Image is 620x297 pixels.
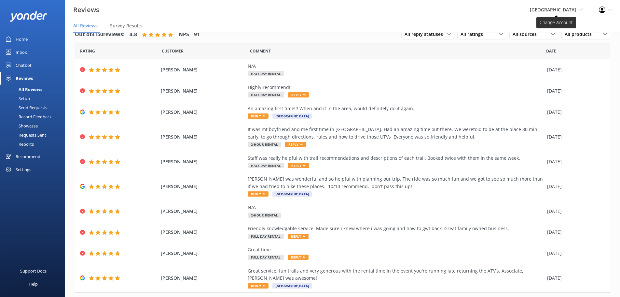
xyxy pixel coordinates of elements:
span: Half Day Rental [248,71,284,76]
div: [DATE] [547,208,602,215]
span: Date [162,48,184,54]
div: An amazing first time!!! When and if in the area, would definitely do it again. [248,105,544,112]
div: Staff was really helpful with trail recommendations and descriptions of each trail. Booked twice ... [248,155,544,162]
span: Survey Results [110,22,143,29]
div: It was mt boyfriend and me first time in [GEOGRAPHIC_DATA]. Had an amazing time out there. We wer... [248,126,544,141]
span: [GEOGRAPHIC_DATA] [272,113,312,119]
div: Send Requests [4,103,47,112]
div: Inbox [16,46,27,59]
div: Settings [16,163,31,176]
a: Showcase [4,121,65,130]
div: [DATE] [547,158,602,165]
a: Send Requests [4,103,65,112]
span: [PERSON_NAME] [161,66,245,73]
h3: Reviews [73,5,99,15]
span: 2-Hour Rental [248,142,281,147]
div: [DATE] [547,66,602,73]
div: Recommend [16,150,40,163]
span: Date [546,48,556,54]
div: Help [29,277,38,290]
span: Reply [248,283,269,289]
span: [PERSON_NAME] [161,158,245,165]
div: [DATE] [547,87,602,95]
span: Half Day Rental [248,92,284,97]
div: Chatbot [16,59,32,72]
span: Reply [248,113,269,119]
span: [GEOGRAPHIC_DATA] [272,283,312,289]
span: Reply [288,255,309,260]
span: [PERSON_NAME] [161,183,245,190]
h4: NPS [179,30,189,39]
div: Friendly knowledgable service. Made sure i knew where i was going and how to gwt back. Great fami... [248,225,544,232]
div: [DATE] [547,229,602,236]
span: [PERSON_NAME] [161,109,245,116]
div: Reviews [16,72,33,85]
div: [PERSON_NAME] was wonderful and so helpful with planning our trip. The ride was so much fun and w... [248,175,544,190]
span: [GEOGRAPHIC_DATA] [530,7,576,13]
div: Showcase [4,121,38,130]
span: Reply [288,234,309,239]
span: Reply [248,191,269,197]
span: Reply [288,163,309,168]
div: [DATE] [547,133,602,141]
span: [GEOGRAPHIC_DATA] [272,191,312,197]
div: Record Feedback [4,112,52,121]
div: [DATE] [547,250,602,257]
span: Half Day Rental [248,163,284,168]
a: Setup [4,94,65,103]
span: Full Day Rental [248,234,284,239]
div: All Reviews [4,85,42,94]
div: Home [16,33,28,46]
span: [PERSON_NAME] [161,133,245,141]
span: All reply statuses [405,31,447,38]
span: All ratings [461,31,487,38]
div: N/A [248,63,544,70]
div: [DATE] [547,183,602,190]
span: Reply [288,92,309,97]
span: [PERSON_NAME] [161,208,245,215]
span: All sources [513,31,541,38]
span: All Reviews [73,22,98,29]
span: [PERSON_NAME] [161,275,245,282]
span: Date [80,48,95,54]
a: All Reviews [4,85,65,94]
div: [DATE] [547,109,602,116]
h4: 4.8 [130,30,137,39]
a: Reports [4,140,65,149]
span: 2-Hour Rental [248,213,281,218]
span: [PERSON_NAME] [161,250,245,257]
div: [DATE] [547,275,602,282]
div: Setup [4,94,30,103]
h4: Out of 3150 reviews: [75,30,125,39]
div: Great service, fun trails and very generous with the rental time in the event you're running late... [248,267,544,282]
div: N/A [248,204,544,211]
span: [PERSON_NAME] [161,87,245,95]
div: Requests Sent [4,130,46,140]
span: All products [565,31,596,38]
div: Highly recommend!! [248,84,544,91]
h4: 91 [194,30,200,39]
div: Great time [248,246,544,253]
span: Reply [285,142,306,147]
span: Question [250,48,271,54]
a: Record Feedback [4,112,65,121]
div: Reports [4,140,34,149]
img: yonder-white-logo.png [10,11,47,22]
div: Support Docs [20,264,47,277]
span: Full Day Rental [248,255,284,260]
span: [PERSON_NAME] [161,229,245,236]
a: Requests Sent [4,130,65,140]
